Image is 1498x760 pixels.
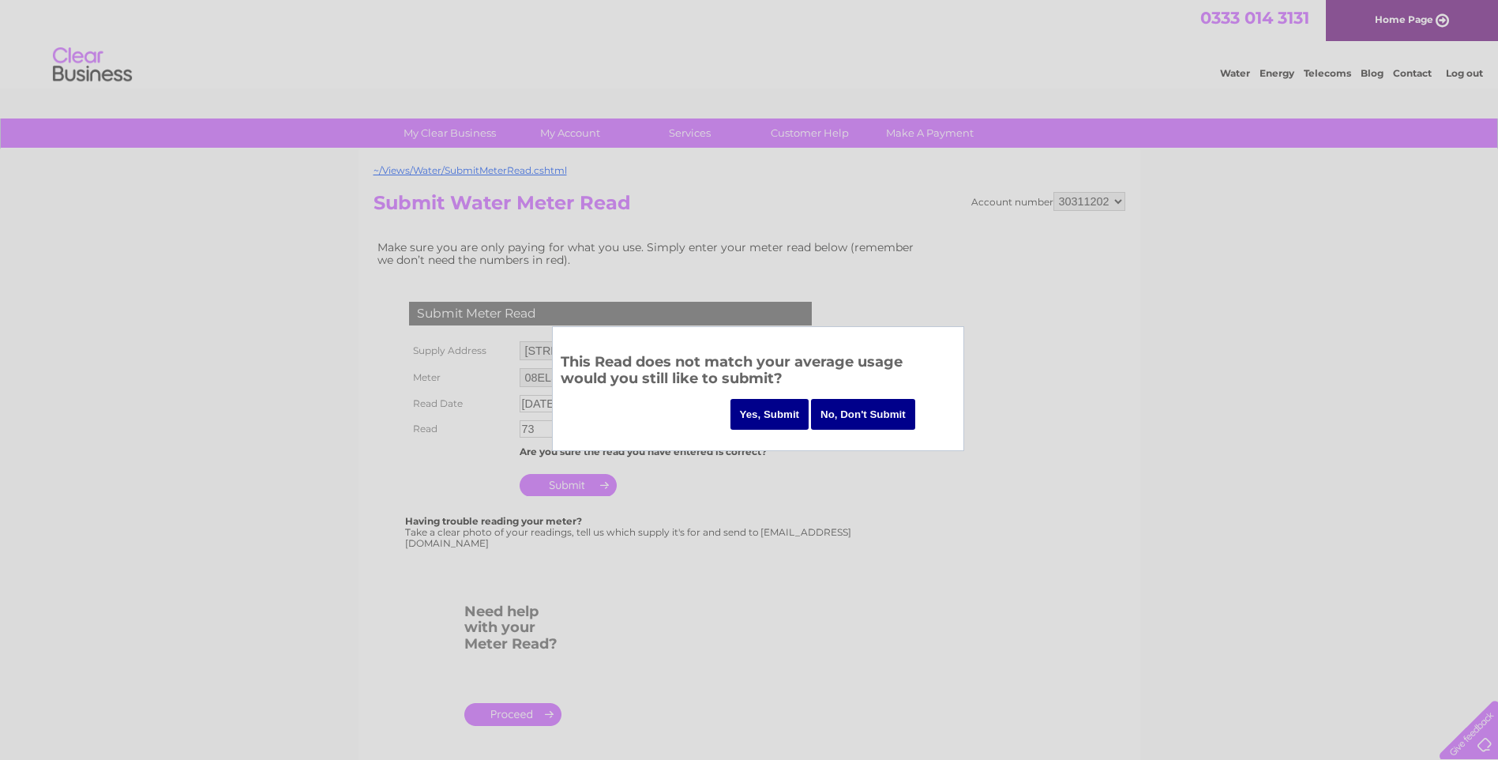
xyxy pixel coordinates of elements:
[1200,8,1309,28] a: 0333 014 3131
[1446,67,1483,79] a: Log out
[730,399,809,430] input: Yes, Submit
[1220,67,1250,79] a: Water
[52,41,133,89] img: logo.png
[1260,67,1294,79] a: Energy
[1361,67,1383,79] a: Blog
[1393,67,1432,79] a: Contact
[377,9,1123,77] div: Clear Business is a trading name of Verastar Limited (registered in [GEOGRAPHIC_DATA] No. 3667643...
[1304,67,1351,79] a: Telecoms
[561,351,955,394] h3: This Read does not match your average usage would you still like to submit?
[811,399,915,430] input: No, Don't Submit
